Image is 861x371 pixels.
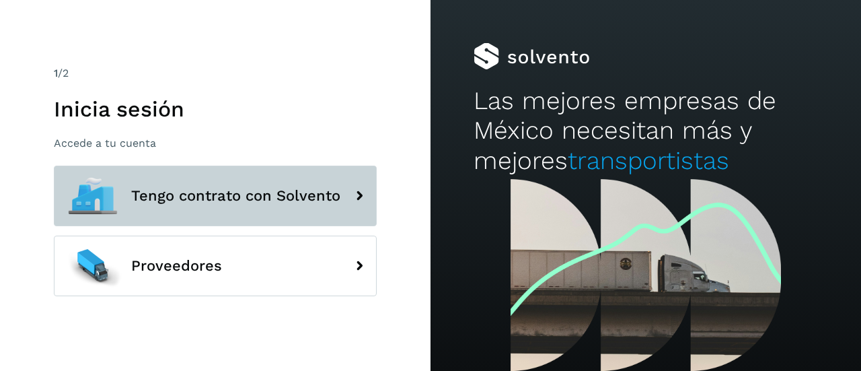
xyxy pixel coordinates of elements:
p: Accede a tu cuenta [54,137,377,149]
h2: Las mejores empresas de México necesitan más y mejores [474,86,818,176]
span: Tengo contrato con Solvento [131,188,340,204]
button: Tengo contrato con Solvento [54,166,377,226]
span: transportistas [568,146,729,175]
button: Proveedores [54,236,377,296]
div: /2 [54,65,377,81]
span: Proveedores [131,258,222,274]
h1: Inicia sesión [54,96,377,122]
span: 1 [54,67,58,79]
